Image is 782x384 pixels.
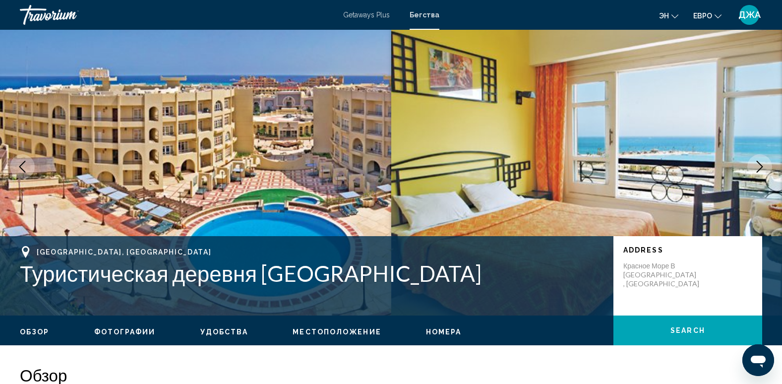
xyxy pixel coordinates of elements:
a: Бегства [410,11,439,19]
button: Следующее изображение [747,154,772,179]
button: Предыдущее изображение [10,154,35,179]
button: Фотографии [94,327,156,336]
a: Травориум [20,5,333,25]
button: Изменить валюту [693,8,722,23]
button: Search [613,316,762,345]
p: Красное море в [GEOGRAPHIC_DATA] , [GEOGRAPHIC_DATA] [623,261,703,288]
span: Search [670,327,705,335]
iframe: Кнопка запуска окна обмена сообщениями [742,344,774,376]
button: Номера [426,327,462,336]
button: Обзор [20,327,50,336]
span: [GEOGRAPHIC_DATA], [GEOGRAPHIC_DATA] [37,248,211,256]
span: евро [693,12,712,20]
a: Getaways Plus [343,11,390,19]
span: ДЖА [738,10,761,20]
button: Изменение языка [659,8,678,23]
h1: Туристическая деревня [GEOGRAPHIC_DATA] [20,260,603,286]
button: Удобства [200,327,248,336]
span: эн [659,12,669,20]
span: Местоположение [293,328,381,336]
button: Местоположение [293,327,381,336]
span: Обзор [20,328,50,336]
span: Фотографии [94,328,156,336]
p: Address [623,246,752,254]
button: Пользовательское меню [736,4,762,25]
span: Удобства [200,328,248,336]
span: Номера [426,328,462,336]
